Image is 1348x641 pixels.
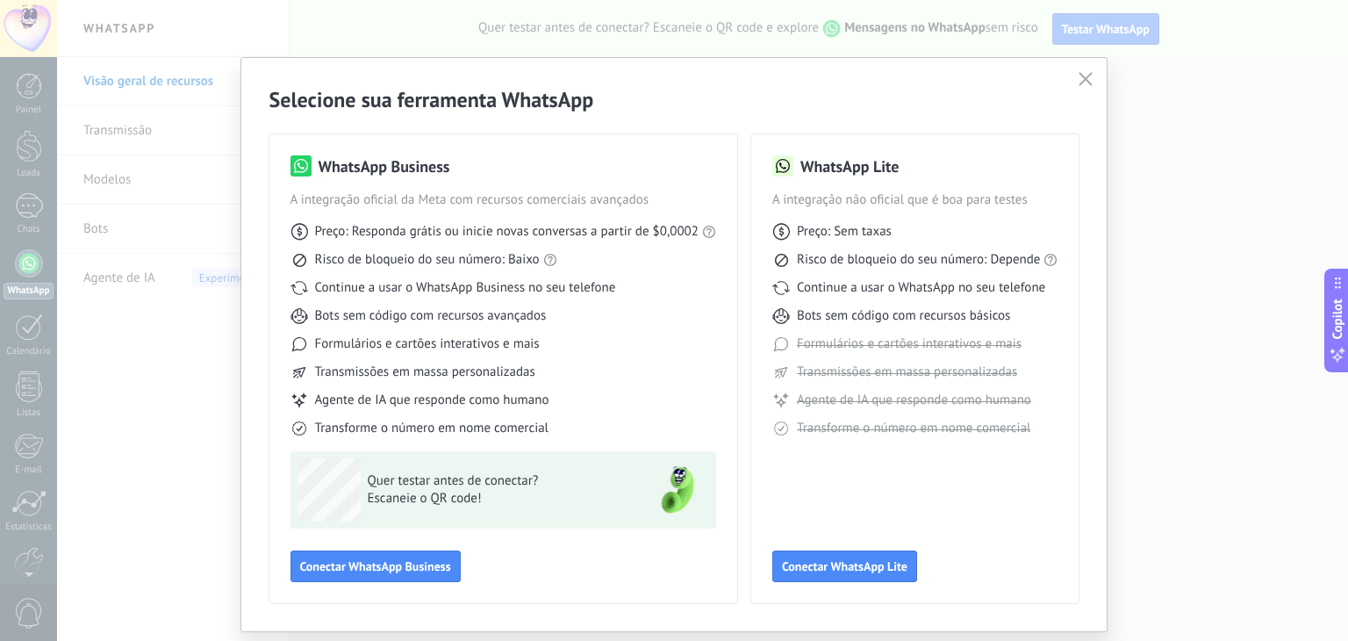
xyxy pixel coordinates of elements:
[797,223,892,241] span: Preço: Sem taxas
[797,335,1022,353] span: Formulários e cartões interativos e mais
[797,392,1031,409] span: Agente de IA que responde como humano
[797,420,1030,437] span: Transforme o número em nome comercial
[797,307,1010,325] span: Bots sem código com recursos básicos
[290,551,461,582] button: Conectar WhatsApp Business
[315,223,699,241] span: Preço: Responda grátis ou inicie novas conversas a partir de $0,0002
[319,155,450,177] h3: WhatsApp Business
[368,490,624,508] span: Escaneie o QR code!
[269,86,1079,113] h2: Selecione sua ferramenta WhatsApp
[315,307,547,325] span: Bots sem código com recursos avançados
[800,155,899,177] h3: WhatsApp Lite
[1329,299,1346,340] span: Copilot
[315,392,549,409] span: Agente de IA que responde como humano
[368,472,624,490] span: Quer testar antes de conectar?
[300,560,451,573] span: Conectar WhatsApp Business
[772,551,917,582] button: Conectar WhatsApp Lite
[315,364,535,381] span: Transmissões em massa personalizadas
[797,364,1017,381] span: Transmissões em massa personalizadas
[772,191,1058,209] span: A integração não oficial que é boa para testes
[797,279,1045,297] span: Continue a usar o WhatsApp no seu telefone
[797,251,1041,269] span: Risco de bloqueio do seu número: Depende
[646,458,709,522] img: green-phone.png
[315,279,616,297] span: Continue a usar o WhatsApp Business no seu telefone
[290,191,716,209] span: A integração oficial da Meta com recursos comerciais avançados
[315,420,549,437] span: Transforme o número em nome comercial
[782,560,907,573] span: Conectar WhatsApp Lite
[315,335,540,353] span: Formulários e cartões interativos e mais
[315,251,540,269] span: Risco de bloqueio do seu número: Baixo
